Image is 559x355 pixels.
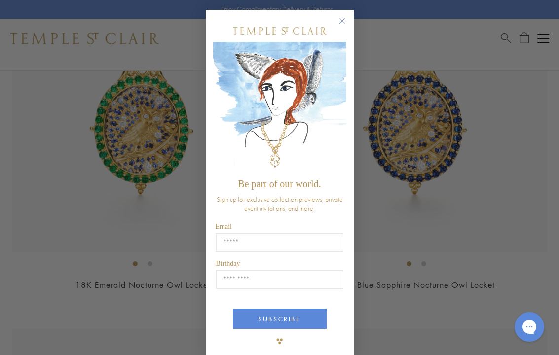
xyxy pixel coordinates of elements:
img: c4a9eb12-d91a-4d4a-8ee0-386386f4f338.jpeg [213,42,346,174]
button: Close dialog [341,20,353,32]
img: Temple St. Clair [233,27,327,35]
button: SUBSCRIBE [233,309,327,329]
span: Birthday [216,260,240,267]
img: TSC [270,331,290,351]
input: Email [216,233,343,252]
span: Email [216,223,232,230]
iframe: Gorgias live chat messenger [510,309,549,345]
span: Be part of our world. [238,178,321,189]
span: Sign up for exclusive collection previews, private event invitations, and more. [217,195,343,213]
